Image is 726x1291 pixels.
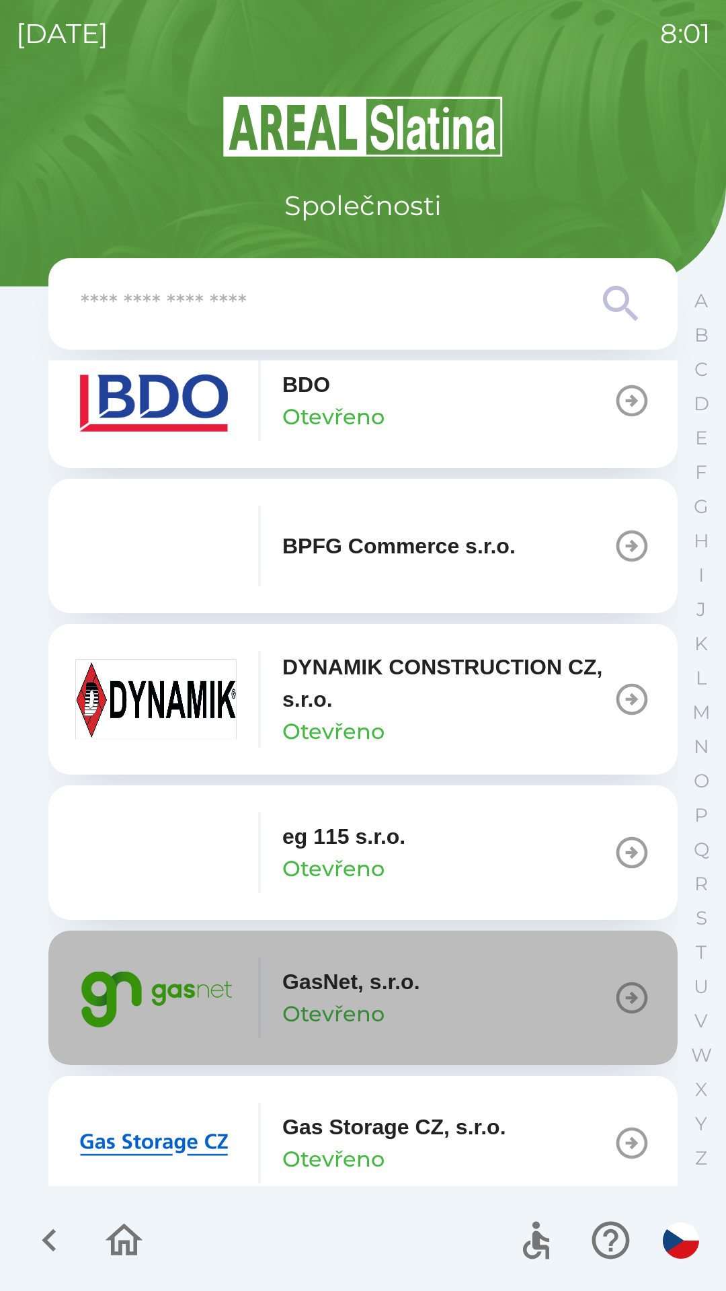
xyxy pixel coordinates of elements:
p: [DATE] [16,13,108,54]
p: DYNAMIK CONSTRUCTION CZ, s.r.o. [282,651,613,715]
p: G [694,495,709,518]
p: Gas Storage CZ, s.r.o. [282,1111,506,1143]
p: Otevřeno [282,853,385,885]
p: 8:01 [660,13,710,54]
button: G [684,490,718,524]
button: L [684,661,718,695]
button: X [684,1072,718,1107]
button: D [684,387,718,421]
p: Společnosti [284,186,442,226]
button: W [684,1038,718,1072]
p: eg 115 s.r.o. [282,820,405,853]
img: 1a4889b5-dc5b-4fa6-815e-e1339c265386.png [75,812,237,893]
p: D [694,392,709,416]
p: E [695,426,708,450]
p: S [696,906,707,930]
img: f3b1b367-54a7-43c8-9d7e-84e812667233.png [75,506,237,586]
p: GasNet, s.r.o. [282,966,420,998]
img: 95bd5263-4d84-4234-8c68-46e365c669f1.png [75,957,237,1038]
button: C [684,352,718,387]
p: O [694,769,709,793]
button: Gas Storage CZ, s.r.o.Otevřeno [48,1076,678,1210]
p: F [695,461,707,484]
p: T [696,941,707,964]
p: Otevřeno [282,998,385,1030]
p: V [694,1009,708,1033]
p: R [694,872,708,896]
button: I [684,558,718,592]
button: DYNAMIK CONSTRUCTION CZ, s.r.o.Otevřeno [48,624,678,775]
button: M [684,695,718,730]
p: W [691,1044,712,1067]
img: 9aa1c191-0426-4a03-845b-4981a011e109.jpeg [75,659,237,740]
p: H [694,529,709,553]
p: X [695,1078,707,1101]
p: I [698,563,704,587]
img: Logo [48,94,678,159]
p: Q [694,838,709,861]
button: V [684,1004,718,1038]
button: Q [684,832,718,867]
button: eg 115 s.r.o.Otevřeno [48,785,678,920]
img: cs flag [663,1222,699,1259]
button: E [684,421,718,455]
p: BDO [282,368,330,401]
button: S [684,901,718,935]
p: N [694,735,709,758]
button: B [684,318,718,352]
p: A [694,289,708,313]
button: O [684,764,718,798]
p: C [694,358,708,381]
p: P [694,804,708,827]
button: T [684,935,718,970]
button: N [684,730,718,764]
img: ae7449ef-04f1-48ed-85b5-e61960c78b50.png [75,360,237,441]
p: Otevřeno [282,1143,385,1175]
p: K [694,632,708,656]
p: L [696,666,707,690]
button: BDOOtevřeno [48,334,678,468]
p: Y [695,1112,707,1136]
button: R [684,867,718,901]
button: F [684,455,718,490]
button: J [684,592,718,627]
button: GasNet, s.r.o.Otevřeno [48,931,678,1065]
button: Y [684,1107,718,1141]
p: M [692,701,711,724]
p: Z [695,1146,707,1170]
p: J [696,598,706,621]
p: B [694,323,709,347]
button: A [684,284,718,318]
p: U [694,975,709,999]
button: K [684,627,718,661]
button: P [684,798,718,832]
button: H [684,524,718,558]
button: U [684,970,718,1004]
img: 2bd567fa-230c-43b3-b40d-8aef9e429395.png [75,1103,237,1183]
button: BPFG Commerce s.r.o. [48,479,678,613]
p: Otevřeno [282,715,385,748]
p: BPFG Commerce s.r.o. [282,530,516,562]
button: Z [684,1141,718,1175]
p: Otevřeno [282,401,385,433]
